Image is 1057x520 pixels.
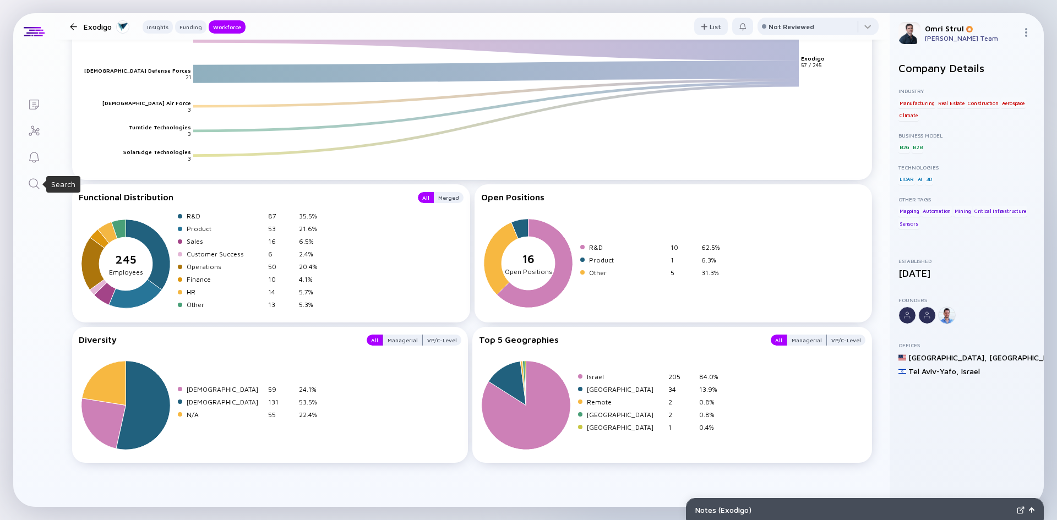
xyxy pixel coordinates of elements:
[701,256,728,264] div: 6.3%
[967,97,1000,108] div: Construction
[187,225,264,233] div: Product
[504,267,552,276] tspan: Open Positions
[671,269,697,277] div: 5
[299,212,325,220] div: 35.5%
[699,423,726,431] div: 0.4%
[699,373,726,381] div: 84.0%
[701,269,728,277] div: 31.3%
[898,196,1035,202] div: Other Tags
[299,385,325,393] div: 24.1%
[694,18,728,35] button: List
[187,237,264,245] div: Sales
[671,256,697,264] div: 1
[898,62,1035,74] h2: Company Details
[668,423,695,431] div: 1
[13,117,55,143] a: Investor Map
[695,505,1012,514] div: Notes ( Exodigo )
[701,243,728,251] div: 62.5%
[268,250,295,258] div: 6
[898,87,1035,94] div: Industry
[589,256,666,264] div: Product
[268,385,295,393] div: 59
[522,253,534,266] tspan: 16
[699,385,726,393] div: 13.9%
[84,20,129,34] div: Exodigo
[1001,97,1025,108] div: Aerospace
[299,225,325,233] div: 21.6%
[589,269,666,277] div: Other
[587,373,664,381] div: Israel
[418,192,434,203] div: All
[299,288,325,296] div: 5.7%
[668,410,695,419] div: 2
[908,366,959,376] div: Tel Aviv-Yafo ,
[13,143,55,169] a: Reminders
[423,335,461,346] button: VP/C-Level
[898,354,906,362] img: United States Flag
[587,398,664,406] div: Remote
[973,206,1027,217] div: Critical Infrastructure
[209,21,246,32] div: Workforce
[367,335,383,346] button: All
[771,335,787,346] button: All
[587,410,664,419] div: [GEOGRAPHIC_DATA]
[699,410,726,419] div: 0.8%
[481,192,866,202] div: Open Positions
[209,20,246,34] button: Workforce
[299,262,325,271] div: 20.4%
[898,368,906,375] img: Israel Flag
[188,156,191,162] text: 3
[954,206,972,217] div: Mining
[587,423,664,431] div: [GEOGRAPHIC_DATA]
[51,179,75,190] div: Search
[187,398,264,406] div: [DEMOGRAPHIC_DATA]
[383,335,423,346] button: Managerial
[84,67,191,74] text: [DEMOGRAPHIC_DATA] Defense Forces
[912,142,923,153] div: B2B
[186,74,191,80] text: 21
[898,97,935,108] div: Manufacturing
[925,34,1017,42] div: [PERSON_NAME] Team
[827,335,865,346] div: VP/C-Level
[908,353,987,362] div: [GEOGRAPHIC_DATA] ,
[188,106,191,113] text: 3
[898,174,915,185] div: LIDAR
[668,373,695,381] div: 205
[898,297,1035,303] div: Founders
[1017,506,1025,514] img: Expand Notes
[898,164,1035,171] div: Technologies
[699,398,726,406] div: 0.8%
[13,169,55,196] a: Search
[917,174,924,185] div: AI
[299,275,325,283] div: 4.1%
[187,288,264,296] div: HR
[383,335,422,346] div: Managerial
[102,100,191,106] text: [DEMOGRAPHIC_DATA] Air Force
[268,410,295,419] div: 55
[299,410,325,419] div: 22.4%
[187,410,264,419] div: N/A
[268,262,295,271] div: 50
[668,385,695,393] div: 34
[434,192,464,203] button: Merged
[668,398,695,406] div: 2
[268,288,295,296] div: 14
[479,335,760,346] div: Top 5 Geographies
[268,398,295,406] div: 131
[299,250,325,258] div: 2.4%
[299,237,325,245] div: 6.5%
[175,20,206,34] button: Funding
[787,335,826,346] div: Managerial
[187,385,264,393] div: [DEMOGRAPHIC_DATA]
[188,131,191,138] text: 3
[898,206,920,217] div: Mapping
[898,342,1035,348] div: Offices
[123,149,191,156] text: SolarEdge Technologies
[268,300,295,309] div: 13
[143,21,173,32] div: Insights
[299,398,325,406] div: 53.5%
